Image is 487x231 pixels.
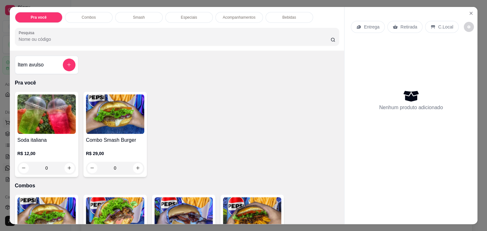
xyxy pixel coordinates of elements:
h4: Item avulso [17,61,43,69]
p: Smash [133,15,145,20]
input: Pesquisa [18,36,330,42]
p: Acompanhamentos [223,15,255,20]
p: Retirada [400,24,417,30]
button: Close [466,8,476,18]
label: Pesquisa [18,30,36,35]
button: add-separate-item [62,59,75,71]
p: Entrega [364,24,379,30]
p: Pra você [30,15,46,20]
h4: Soda italiana [17,136,75,144]
p: Combos [81,15,96,20]
p: R$ 12,00 [17,150,75,157]
p: R$ 29,00 [86,150,144,157]
p: C.Local [438,24,453,30]
img: product-image [17,94,75,134]
img: product-image [86,94,144,134]
p: Nenhum produto adicionado [379,104,443,111]
button: decrease-product-quantity [464,22,474,32]
p: Especiais [181,15,197,20]
p: Combos [15,182,339,190]
p: Bebidas [282,15,296,20]
h4: Combo Smash Burger [86,136,144,144]
p: Pra você [15,79,339,87]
